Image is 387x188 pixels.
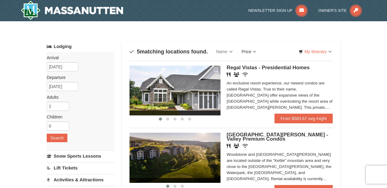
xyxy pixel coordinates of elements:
span: Regal Vistas - Presidential Homes [227,65,310,70]
label: Children [47,114,110,120]
i: Restaurant [227,72,231,77]
a: Lift Tickets [47,162,114,173]
img: Massanutten Resort Logo [21,1,123,20]
span: [GEOGRAPHIC_DATA][PERSON_NAME] - Valley Premium Condos [227,132,328,142]
a: Snow Sports Lessons [47,150,114,162]
div: Woodstone and [GEOGRAPHIC_DATA][PERSON_NAME] are located outside of the "Kettle" mountain area an... [227,152,333,182]
a: Activities & Attractions [47,174,114,185]
label: Adults [47,94,110,100]
a: Name [211,46,237,58]
div: An exclusive resort experience, our newest condos are called Regal Vistas. True to their name, [G... [227,80,333,111]
i: Banquet Facilities [234,144,239,148]
i: Restaurant [227,144,231,148]
span: Owner's Site [318,8,347,13]
span: 5 [137,49,140,55]
a: Price [237,46,261,58]
a: My Itinerary [295,47,336,56]
button: Search [47,134,67,142]
a: Lodging [47,41,114,52]
span: Newsletter Sign Up [248,8,293,13]
label: Departure [47,74,110,80]
a: From $583.67 avg /night [274,114,333,123]
i: Wireless Internet (free) [242,72,248,77]
i: Wireless Internet (free) [242,144,248,148]
a: Massanutten Resort [21,1,123,20]
i: Banquet Facilities [234,72,239,77]
h4: matching locations found. [130,49,208,55]
label: Arrival [47,55,110,61]
a: Newsletter Sign Up [248,8,308,13]
a: Owner's Site [318,8,362,13]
